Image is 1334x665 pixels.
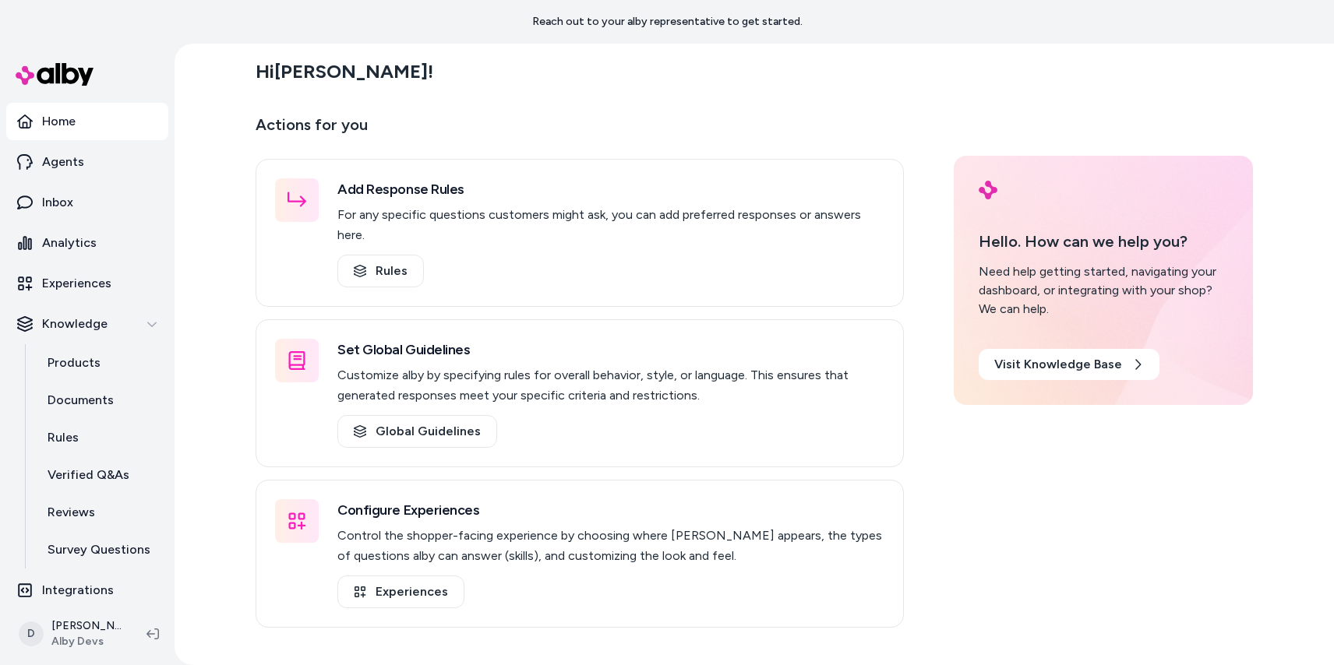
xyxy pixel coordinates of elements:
img: alby Logo [979,181,997,199]
p: [PERSON_NAME] [51,618,122,634]
a: Global Guidelines [337,415,497,448]
p: Survey Questions [48,540,150,559]
span: D [19,621,44,646]
button: D[PERSON_NAME]Alby Devs [9,609,134,659]
p: Hello. How can we help you? [979,230,1228,253]
a: Integrations [6,572,168,609]
h2: Hi [PERSON_NAME] ! [256,60,433,83]
p: Products [48,354,101,372]
p: Home [42,112,76,131]
p: Reach out to your alby representative to get started. [532,14,803,30]
p: Inbox [42,193,73,212]
p: Analytics [42,234,97,252]
p: For any specific questions customers might ask, you can add preferred responses or answers here. [337,205,884,245]
a: Experiences [337,575,464,608]
h3: Add Response Rules [337,178,884,200]
p: Rules [48,428,79,447]
p: Customize alby by specifying rules for overall behavior, style, or language. This ensures that ge... [337,365,884,406]
a: Documents [32,382,168,419]
p: Documents [48,391,114,410]
a: Products [32,344,168,382]
p: Verified Q&As [48,466,129,484]
span: Alby Devs [51,634,122,649]
a: Survey Questions [32,531,168,568]
a: Inbox [6,184,168,221]
p: Actions for you [256,112,904,150]
a: Home [6,103,168,140]
a: Verified Q&As [32,456,168,494]
a: Rules [337,255,424,287]
p: Knowledge [42,315,108,333]
p: Integrations [42,581,114,600]
p: Experiences [42,274,111,293]
div: Need help getting started, navigating your dashboard, or integrating with your shop? We can help. [979,262,1228,318]
button: Knowledge [6,305,168,343]
h3: Set Global Guidelines [337,339,884,361]
p: Reviews [48,503,95,522]
img: alby Logo [16,63,94,86]
a: Reviews [32,494,168,531]
a: Agents [6,143,168,181]
p: Agents [42,153,84,171]
p: Control the shopper-facing experience by choosing where [PERSON_NAME] appears, the types of quest... [337,526,884,566]
a: Experiences [6,265,168,302]
h3: Configure Experiences [337,499,884,521]
a: Rules [32,419,168,456]
a: Analytics [6,224,168,262]
a: Visit Knowledge Base [979,349,1159,380]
